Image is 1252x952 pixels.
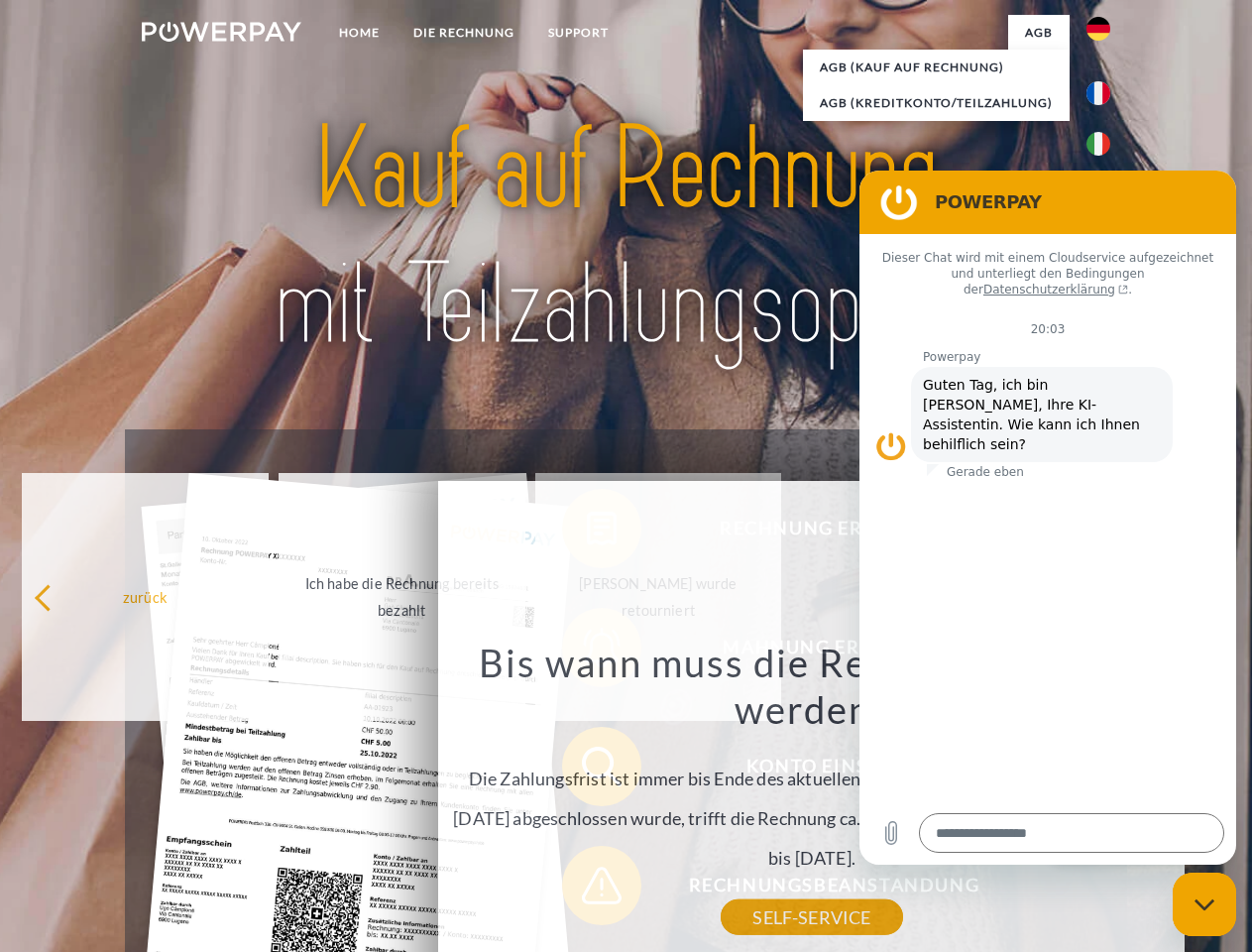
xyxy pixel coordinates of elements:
iframe: Schaltfläche zum Öffnen des Messaging-Fensters; Konversation läuft [1173,873,1236,936]
img: logo-powerpay-white.svg [142,22,301,42]
a: AGB (Kreditkonto/Teilzahlung) [803,85,1070,121]
img: title-powerpay_de.svg [189,95,1063,380]
a: agb [1008,15,1070,51]
img: fr [1086,81,1110,105]
img: de [1086,17,1110,41]
img: it [1086,132,1110,156]
a: DIE RECHNUNG [397,15,531,51]
div: Die Zahlungsfrist ist immer bis Ende des aktuellen Monats. Wenn die Bestellung z.B. am [DATE] abg... [450,639,1174,917]
a: AGB (Kauf auf Rechnung) [803,50,1070,85]
a: Home [322,15,397,51]
a: SUPPORT [531,15,626,51]
a: SELF-SERVICE [721,899,902,935]
div: zurück [34,583,257,610]
div: Ich habe die Rechnung bereits bezahlt [290,570,513,624]
h3: Bis wann muss die Rechnung bezahlt werden? [450,639,1174,734]
iframe: Messaging-Fenster [859,171,1236,865]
